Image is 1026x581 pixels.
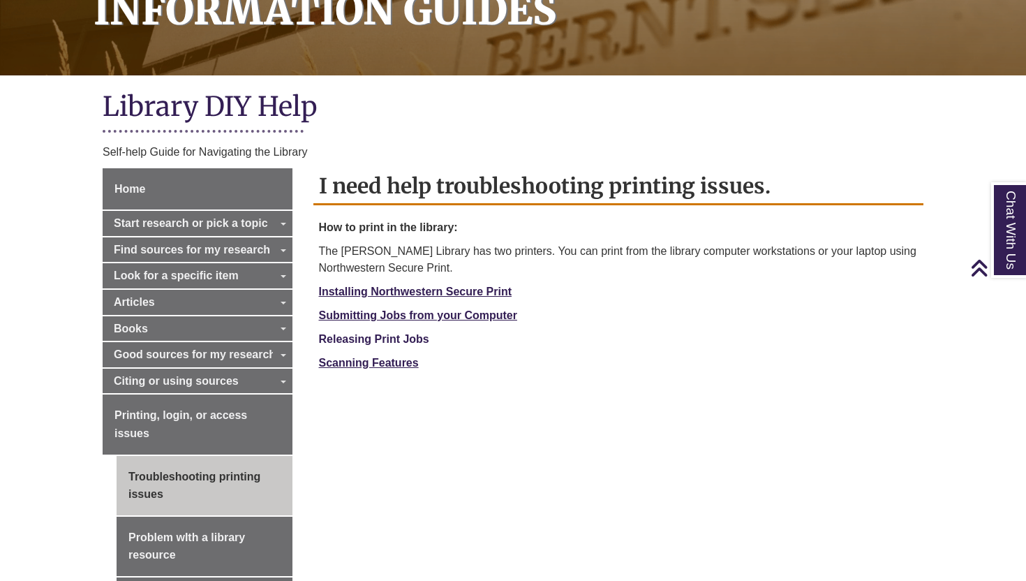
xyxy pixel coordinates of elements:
[103,290,292,315] a: Articles
[103,316,292,341] a: Books
[114,348,276,360] span: Good sources for my research
[103,89,923,126] h1: Library DIY Help
[103,369,292,394] a: Citing or using sources
[114,270,239,281] span: Look for a specific item
[313,168,924,205] h2: I need help troubleshooting printing issues.
[319,243,919,277] p: The [PERSON_NAME] Library has two printers. You can print from the library computer workstations ...
[117,456,292,515] a: Troubleshooting printing issues
[114,244,270,256] span: Find sources for my research
[970,258,1023,277] a: Back to Top
[319,286,512,297] a: Installing Northwestern Secure Print
[103,395,292,454] a: Printing, login, or access issues
[103,211,292,236] a: Start research or pick a topic
[319,357,419,369] a: Scanning Features
[103,342,292,367] a: Good sources for my research
[114,323,148,334] span: Books
[103,237,292,263] a: Find sources for my research
[319,333,429,345] a: Releasing Print Jobs
[319,309,517,321] a: Submitting Jobs from your Computer
[103,168,292,210] a: Home
[114,183,145,195] span: Home
[114,296,155,308] span: Articles
[114,409,247,439] span: Printing, login, or access issues
[103,146,308,158] span: Self-help Guide for Navigating the Library
[319,221,458,233] strong: How to print in the library:
[103,263,292,288] a: Look for a specific item
[114,375,239,387] span: Citing or using sources
[117,517,292,576] a: Problem wIth a library resource
[114,217,268,229] span: Start research or pick a topic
